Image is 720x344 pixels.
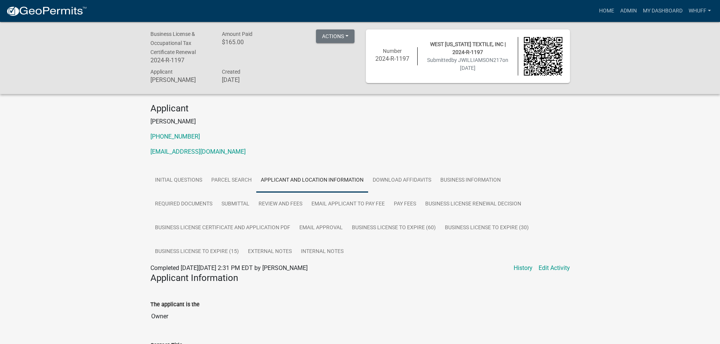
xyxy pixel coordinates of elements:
[256,168,368,193] a: Applicant and Location Information
[222,39,282,46] h6: $165.00
[222,69,240,75] span: Created
[389,192,421,216] a: Pay Fees
[150,273,570,284] h4: Applicant Information
[524,37,562,76] img: QR code
[150,133,200,140] a: [PHONE_NUMBER]
[150,192,217,216] a: Required Documents
[217,192,254,216] a: Submittal
[243,240,296,264] a: External Notes
[222,76,282,83] h6: [DATE]
[150,264,308,271] span: Completed [DATE][DATE] 2:31 PM EDT by [PERSON_NAME]
[383,48,402,54] span: Number
[514,264,533,273] a: History
[686,4,714,18] a: whuff
[150,216,295,240] a: Business License Certificate And Application PDF
[539,264,570,273] a: Edit Activity
[150,302,200,307] label: The applicant is the
[254,192,307,216] a: Review and Fees
[150,31,196,55] span: Business License & Occupational Tax Certificate Renewal
[617,4,640,18] a: Admin
[440,216,533,240] a: Business License to Expire (30)
[296,240,348,264] a: Internal Notes
[295,216,347,240] a: Email Approval
[596,4,617,18] a: Home
[368,168,436,193] a: Download Affidavits
[150,117,570,126] p: [PERSON_NAME]
[150,240,243,264] a: Business License to Expire (15)
[150,168,207,193] a: Initial Questions
[150,76,211,83] h6: [PERSON_NAME]
[427,57,508,71] span: Submitted on [DATE]
[451,57,502,63] span: by JWILLIAMSON217
[150,148,246,155] a: [EMAIL_ADDRESS][DOMAIN_NAME]
[436,168,505,193] a: Business Information
[430,41,506,55] span: WEST [US_STATE] TEXTILE, INC | 2024-R-1197
[307,192,389,216] a: Email Applicant to Pay Fee
[207,168,256,193] a: Parcel search
[222,31,252,37] span: Amount Paid
[640,4,686,18] a: My Dashboard
[150,57,211,64] h6: 2024-R-1197
[347,216,440,240] a: Business License to Expire (60)
[316,29,355,43] button: Actions
[421,192,526,216] a: Business License Renewal Decision
[150,69,173,75] span: Applicant
[150,103,570,114] h4: Applicant
[373,55,412,62] h6: 2024-R-1197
